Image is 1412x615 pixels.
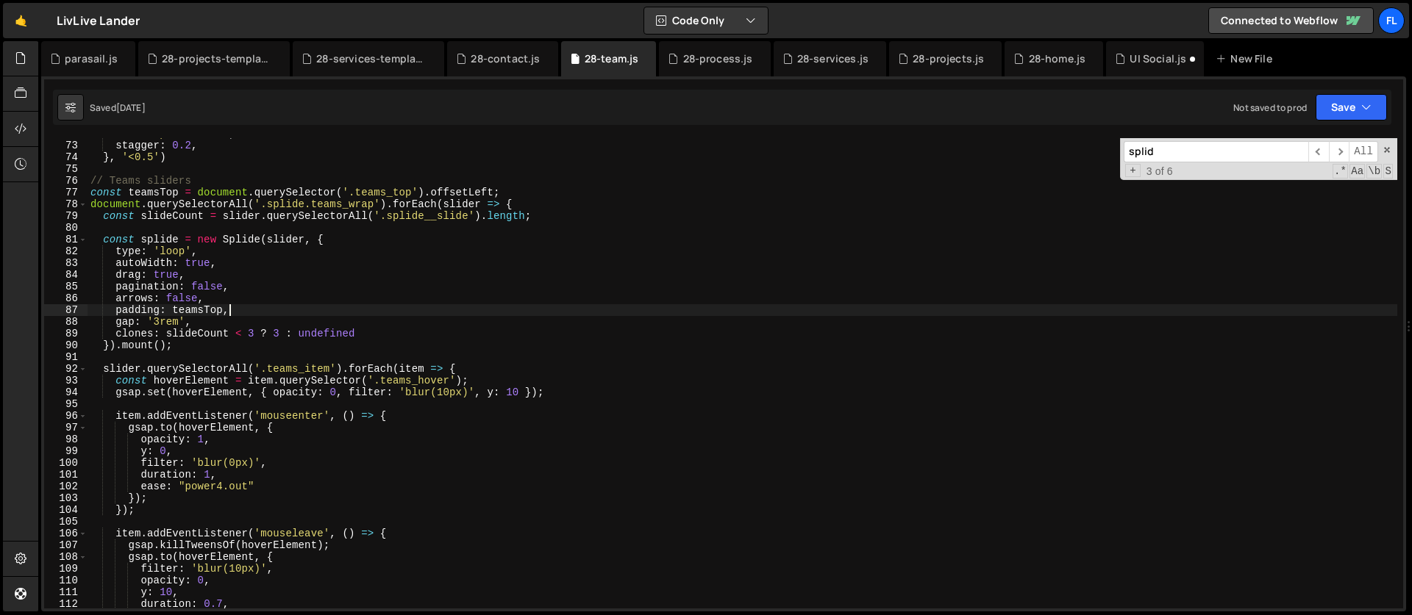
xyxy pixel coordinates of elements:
div: 94 [44,386,88,398]
div: 93 [44,375,88,386]
div: 78 [44,198,88,210]
div: 83 [44,257,88,269]
div: 86 [44,292,88,304]
div: 82 [44,245,88,257]
div: 101 [44,469,88,481]
div: 91 [44,351,88,363]
div: 95 [44,398,88,410]
div: 76 [44,175,88,187]
div: 108 [44,551,88,563]
div: LivLive Lander [57,12,140,29]
span: ​ [1308,141,1329,162]
div: 74 [44,151,88,163]
div: 77 [44,187,88,198]
div: 75 [44,163,88,175]
span: CaseSensitive Search [1349,164,1365,179]
span: Alt-Enter [1349,141,1378,162]
span: Toggle Replace mode [1125,164,1141,177]
div: 85 [44,281,88,292]
div: New File [1216,51,1277,66]
div: 109 [44,563,88,575]
div: 107 [44,539,88,551]
div: 28-projects-template.js [162,51,272,66]
div: 28-projects.js [913,51,984,66]
div: 28-services-template.js [316,51,427,66]
div: Saved [90,101,146,114]
div: 92 [44,363,88,375]
div: 79 [44,210,88,222]
span: RegExp Search [1333,164,1348,179]
div: 81 [44,234,88,245]
div: 112 [44,598,88,610]
a: Connected to Webflow [1208,7,1374,34]
div: [DATE] [116,101,146,114]
div: 100 [44,457,88,469]
div: 110 [44,575,88,586]
div: 105 [44,516,88,528]
div: 102 [44,481,88,492]
div: 84 [44,269,88,281]
div: 89 [44,328,88,339]
div: 111 [44,586,88,598]
div: 80 [44,222,88,234]
button: Save [1316,94,1387,121]
div: 28-contact.js [471,51,540,66]
div: 99 [44,445,88,457]
div: 73 [44,140,88,151]
div: 103 [44,492,88,504]
div: parasail.js [65,51,118,66]
span: Search In Selection [1383,164,1393,179]
div: 104 [44,504,88,516]
div: 106 [44,528,88,539]
div: 88 [44,316,88,328]
div: 28-process.js [683,51,753,66]
a: 🤙 [3,3,39,38]
div: Not saved to prod [1233,101,1307,114]
button: Code Only [644,7,768,34]
div: 97 [44,422,88,434]
div: 96 [44,410,88,422]
div: 28-team.js [585,51,639,66]
span: 3 of 6 [1141,165,1179,177]
span: ​ [1329,141,1349,162]
input: Search for [1124,141,1308,162]
div: 90 [44,339,88,351]
div: 28-home.js [1029,51,1086,66]
div: 87 [44,304,88,316]
div: UI Social.js [1130,51,1186,66]
a: Fl [1378,7,1405,34]
div: 28-services.js [797,51,869,66]
div: 98 [44,434,88,445]
span: Whole Word Search [1366,164,1382,179]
